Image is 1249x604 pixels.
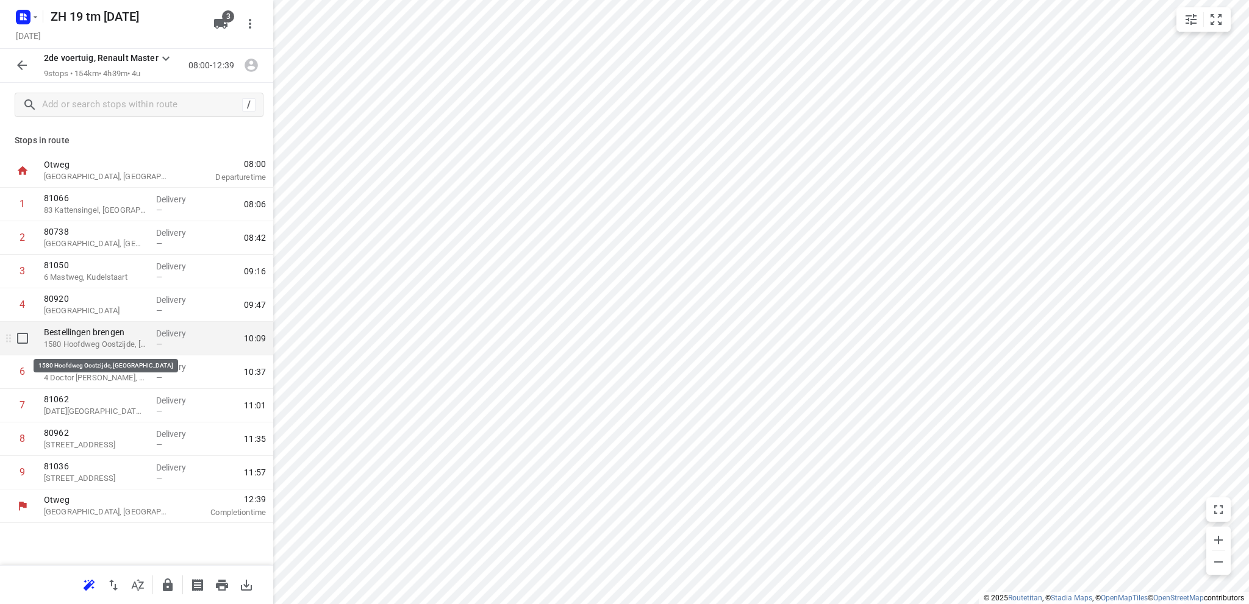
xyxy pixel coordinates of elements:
a: Routetitan [1008,594,1042,602]
p: Delivery [559,338,793,350]
p: 80969 [59,336,549,349]
p: [GEOGRAPHIC_DATA], [GEOGRAPHIC_DATA] [59,110,659,122]
p: Bestellingen brengen [44,326,146,338]
p: 81094 [44,360,146,372]
span: 10:15 [1205,206,1227,218]
p: Delivery [559,372,793,384]
p: 80962 [44,427,146,439]
p: Delivery [156,193,201,205]
p: 08:00-12:39 [188,59,239,72]
span: — [559,452,565,461]
span: 12:37 [1205,343,1227,355]
span: 12:39 [185,493,266,505]
p: [GEOGRAPHIC_DATA], [GEOGRAPHIC_DATA] [44,171,171,183]
p: Delivery [559,201,793,213]
p: Otweg [59,98,659,110]
span: Print shipping labels [185,578,210,590]
p: [STREET_ADDRESS] [59,246,549,258]
p: 15 Jan Steenstraat, Rijnsburg [44,405,146,417]
p: Otweg [59,473,659,485]
span: Sort by time window [126,578,150,590]
li: © 2025 , © , © © contributors [984,594,1244,602]
span: Assign driver [239,59,263,71]
p: 83 Kattensingel, [GEOGRAPHIC_DATA] [44,204,146,216]
span: 10:37 [244,366,266,378]
p: Delivery [559,269,793,282]
span: Print route [210,578,234,590]
p: Delivery [559,133,793,145]
p: Driver: [15,39,1234,54]
p: 28 Maaslandhoeven, Rosmalen [59,417,549,429]
p: Delivery [559,167,793,179]
p: Delivery [559,406,793,418]
div: 6 [20,366,25,377]
p: 81066 [44,192,146,204]
p: Molvense Erven 28, Nuenen [59,280,549,293]
p: 80965 [59,234,549,246]
div: 1 [20,198,25,210]
p: Completion time [676,486,1227,498]
p: 80863 [59,302,549,314]
h5: Rename [46,7,204,26]
div: small contained button group [1176,7,1231,32]
p: 2de voertuig, Renault Master [44,52,159,65]
span: 10:09 [244,332,266,344]
p: 80966 [59,166,549,178]
div: 8 [34,377,40,388]
p: 81062 [44,393,146,405]
span: 08:00 [185,158,266,170]
p: Delivery [156,394,201,407]
span: — [156,205,162,215]
p: Delivery [559,304,793,316]
span: 11:35 [244,433,266,445]
div: 10 [32,445,43,457]
span: 11:39 [1205,274,1227,286]
p: 80789 [59,268,549,280]
span: Select [10,326,35,350]
span: 14:55 [1205,445,1227,457]
p: 81050 [44,259,146,271]
span: 13:36 [1205,377,1227,389]
div: 7 [20,399,25,411]
span: 12:10 [1205,308,1227,321]
p: Delivery [156,327,201,339]
span: — [559,418,565,427]
div: 2 [34,172,40,183]
span: — [156,339,162,349]
span: 08:58 [1205,138,1227,150]
p: 4 Doctor Aletta Jacobshof, Noordwijkerhout [44,372,146,384]
span: 3 [222,10,234,23]
button: Lock route [156,573,180,597]
div: 9 [20,466,25,478]
p: [GEOGRAPHIC_DATA], [GEOGRAPHIC_DATA] [44,506,171,518]
p: [STREET_ADDRESS] [59,212,549,224]
p: Herenstraat 13A, 's-gravenhage [44,439,146,451]
span: — [559,316,565,325]
p: 81036 [44,460,146,472]
p: 80920 [44,293,146,305]
p: Shift: 08:00 - 16:03 [15,24,1234,39]
p: 32 Cuijksedijk, Mill [59,383,549,395]
span: — [156,407,162,416]
p: 212 Goudsbloemlaan, Den Haag [44,472,146,485]
span: 11:57 [244,466,266,478]
span: 08:42 [244,232,266,244]
span: — [559,179,565,188]
div: / [242,98,256,112]
p: Delivery [559,235,793,247]
p: 9 stops • 154km • 4h39m • 4u [44,68,173,80]
span: 16:03 [676,472,1227,485]
h5: [DATE] [11,29,46,43]
p: Delivery [156,461,201,474]
p: Completion time [185,506,266,519]
span: 14:25 [1205,411,1227,423]
p: 1580 Hoofdweg Oostzijde, [GEOGRAPHIC_DATA] [44,338,146,350]
p: Delivery [559,440,793,452]
span: 11:01 [244,399,266,411]
p: Departure time [185,171,266,183]
p: Delwijnsestraat 54, Delwijnen [59,451,549,463]
p: 49 Wilhelminalaan, Hillegom [44,305,146,317]
button: More [238,12,262,36]
p: 80738 [44,226,146,238]
p: [GEOGRAPHIC_DATA], [GEOGRAPHIC_DATA] [59,485,659,497]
